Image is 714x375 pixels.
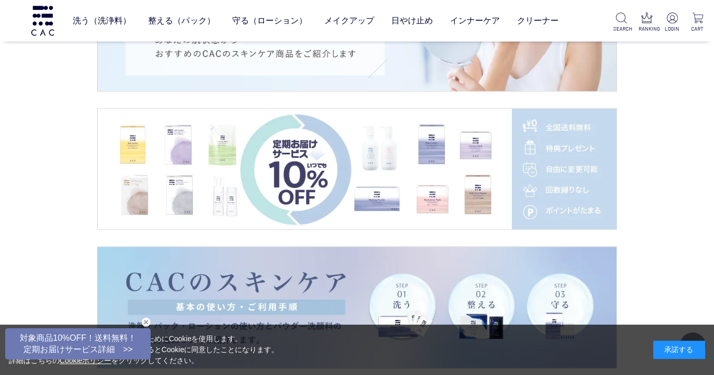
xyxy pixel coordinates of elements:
[653,341,705,359] div: 承諾する
[98,109,616,230] img: 定期便サービス
[98,247,616,368] img: CACの使い方
[324,7,374,35] a: メイクアップ
[690,12,706,33] a: CART
[232,7,307,35] a: 守る（ローション）
[664,12,680,33] a: LOGIN
[664,25,680,33] p: LOGIN
[30,6,56,35] img: logo
[391,7,433,35] a: 日やけ止め
[638,25,654,33] p: RANKING
[73,7,131,35] a: 洗う（洗浄料）
[613,12,629,33] a: SEARCH
[148,7,215,35] a: 整える（パック）
[613,25,629,33] p: SEARCH
[690,25,706,33] p: CART
[517,7,559,35] a: クリーナー
[98,109,616,230] a: 定期便サービス定期便サービス
[98,247,616,368] a: CACの使い方CACの使い方
[450,7,500,35] a: インナーケア
[638,12,654,33] a: RANKING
